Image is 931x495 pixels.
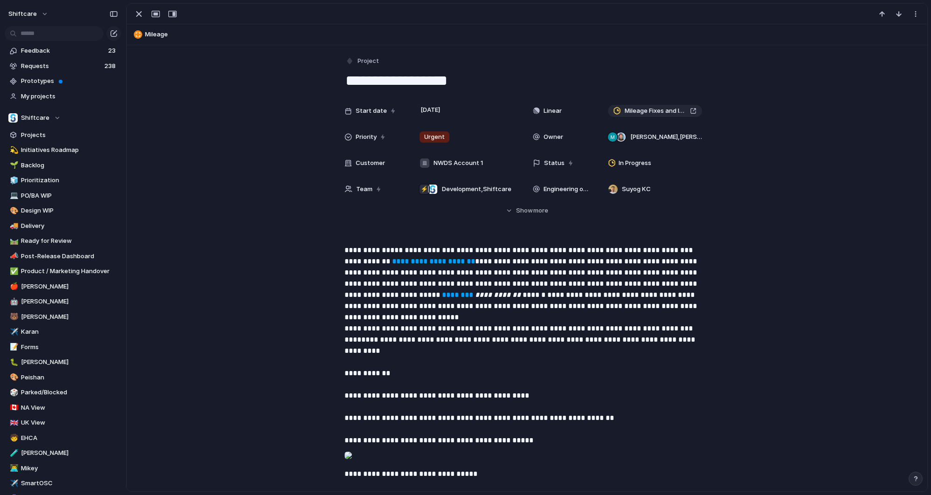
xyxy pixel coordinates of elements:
div: 🐛 [10,357,16,368]
div: ✈️ [10,478,16,489]
button: 🐛 [8,357,18,367]
span: 238 [104,62,117,71]
span: Projects [21,131,118,140]
span: Priority [356,132,377,142]
span: Design WIP [21,206,118,215]
span: Urgent [424,132,445,142]
span: [DATE] [418,104,443,116]
span: NA View [21,403,118,412]
span: Mikey [21,464,118,473]
div: 🌱Backlog [5,158,121,172]
button: 🐻 [8,312,18,322]
span: [PERSON_NAME] [21,357,118,367]
span: My projects [21,92,118,101]
div: ✈️SmartOSC [5,476,121,490]
div: 🐻 [10,311,16,322]
a: 🧒EHCA [5,431,121,445]
span: shiftcare [8,9,37,19]
span: Product / Marketing Handover [21,267,118,276]
span: UK View [21,418,118,427]
span: EHCA [21,433,118,443]
span: Requests [21,62,102,71]
button: 🇬🇧 [8,418,18,427]
div: 🎨 [10,372,16,383]
div: 💻PO/BA WIP [5,189,121,203]
div: 🎨 [10,206,16,216]
a: 👨‍💻Mikey [5,461,121,475]
button: 💻 [8,191,18,200]
div: ⚡ [420,185,429,194]
span: Owner [544,132,563,142]
div: 🍎 [10,281,16,292]
div: 📣Post-Release Dashboard [5,249,121,263]
div: 🤖 [10,296,16,307]
span: Peishan [21,373,118,382]
span: [PERSON_NAME] [21,312,118,322]
span: Shiftcare [21,113,49,123]
span: Customer [356,158,385,168]
a: 🛤️Ready for Review [5,234,121,248]
div: 🇨🇦 [10,402,16,413]
div: 🚚 [10,220,16,231]
button: 🚚 [8,221,18,231]
button: Shiftcare [5,111,121,125]
a: 🎨Peishan [5,371,121,385]
a: 🚚Delivery [5,219,121,233]
div: 📝 [10,342,16,352]
span: Backlog [21,161,118,170]
div: 🧪 [10,448,16,459]
span: Ready for Review [21,236,118,246]
span: Prioritization [21,176,118,185]
button: Project [344,55,382,68]
a: 🍎[PERSON_NAME] [5,280,121,294]
div: ✅ [10,266,16,277]
a: 🤖[PERSON_NAME] [5,295,121,309]
button: 🛤️ [8,236,18,246]
button: ✈️ [8,479,18,488]
div: 🧒 [10,433,16,443]
span: NWDS Account 1 [434,158,483,168]
button: 💫 [8,145,18,155]
span: Feedback [21,46,105,55]
a: 🧪[PERSON_NAME] [5,446,121,460]
a: Feedback23 [5,44,121,58]
div: 🇬🇧 [10,418,16,428]
span: Post-Release Dashboard [21,252,118,261]
span: Team [356,185,372,194]
button: 📝 [8,343,18,352]
a: 🐻[PERSON_NAME] [5,310,121,324]
span: Show [516,206,533,215]
a: 📝Forms [5,340,121,354]
span: [PERSON_NAME] [21,448,118,458]
a: ✈️Karan [5,325,121,339]
div: 💫 [10,145,16,156]
div: 🌱 [10,160,16,171]
a: 🎲Parked/Blocked [5,385,121,399]
div: 🎲 [10,387,16,398]
div: 💫Initiatives Roadmap [5,143,121,157]
span: Suyog KC [622,185,651,194]
a: Projects [5,128,121,142]
button: Showmore [345,202,710,219]
a: 🎨Design WIP [5,204,121,218]
button: 🎨 [8,373,18,382]
button: 🧪 [8,448,18,458]
span: [PERSON_NAME] , [PERSON_NAME] [630,132,702,142]
span: 23 [108,46,117,55]
div: 🇨🇦NA View [5,401,121,415]
button: 🌱 [8,161,18,170]
a: 🧊Prioritization [5,173,121,187]
div: 🧊 [10,175,16,186]
a: Requests238 [5,59,121,73]
span: more [533,206,548,215]
div: 👨‍💻 [10,463,16,474]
